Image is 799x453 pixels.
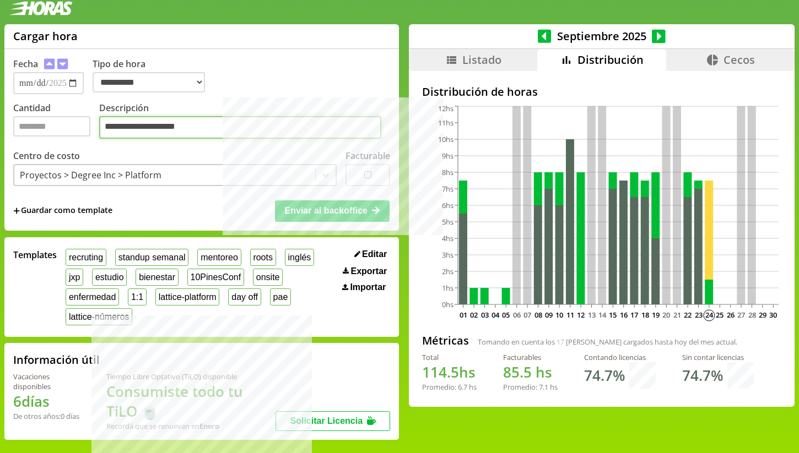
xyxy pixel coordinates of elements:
div: Promedio: hs [422,382,477,392]
text: 17 [630,310,638,320]
text: 21 [673,310,681,320]
span: Templates [13,249,57,261]
span: Distribución [577,52,644,67]
span: Exportar [351,266,387,276]
span: Editar [362,249,387,259]
h1: Cargar hora [13,29,78,43]
b: Enero [199,421,219,431]
text: 04 [492,310,500,320]
button: Enviar al backoffice [275,200,390,221]
span: 6.7 [458,382,467,392]
text: 23 [694,310,702,320]
button: Exportar [339,266,390,277]
button: day off [228,288,261,305]
text: 29 [759,310,766,320]
div: Total [422,352,477,362]
text: 18 [641,310,649,320]
text: 20 [662,310,670,320]
text: 24 [705,310,714,320]
text: 30 [769,310,777,320]
text: 15 [609,310,617,320]
tspan: 4hs [442,233,454,243]
text: 09 [545,310,553,320]
div: Facturables [503,352,558,362]
text: 08 [534,310,542,320]
h1: Consumiste todo tu TiLO 🍵 [106,381,276,421]
button: 10PinesConf [187,269,244,286]
span: 7.1 [539,382,548,392]
button: standup semanal [115,249,188,266]
span: + [13,205,20,217]
tspan: 5hs [442,217,454,227]
text: 25 [716,310,724,320]
div: Proyectos > Degree Inc > Platform [20,169,161,181]
text: 19 [652,310,660,320]
button: mentoreo [197,249,241,266]
span: +Guardar como template [13,205,112,217]
tspan: 2hs [442,266,454,276]
div: Sin contar licencias [682,352,754,362]
h1: hs [503,362,558,382]
tspan: 0hs [442,299,454,309]
tspan: 9hs [442,151,454,161]
tspan: 8hs [442,167,454,177]
tspan: 7hs [442,184,454,194]
button: lattice-números [66,308,132,325]
textarea: Descripción [99,116,381,139]
h2: Información útil [13,352,100,367]
text: 05 [502,310,510,320]
tspan: 6hs [442,200,454,210]
div: Promedio: hs [503,382,558,392]
text: 11 [566,310,574,320]
div: Vacaciones disponibles [13,372,79,391]
label: Cantidad [13,102,99,142]
span: 17 [557,337,564,347]
button: estudio [92,269,127,286]
div: Recordá que se renuevan en [106,421,276,431]
button: recruting [66,249,106,266]
text: 01 [460,310,467,320]
span: Listado [462,52,501,67]
span: Solicitar Licencia [290,416,363,425]
text: 07 [523,310,531,320]
input: Cantidad [13,116,90,137]
button: roots [250,249,276,266]
select: Tipo de hora [93,72,205,92]
tspan: 1hs [442,283,454,293]
img: logotipo [9,1,73,15]
button: lattice-platform [155,288,220,305]
h1: 74.7 % [682,365,723,385]
text: 10 [555,310,563,320]
button: onsite [253,269,283,286]
div: Contando licencias [584,352,656,362]
button: Solicitar Licencia [276,411,390,431]
span: 114.5 [422,362,459,382]
label: Facturable [345,150,390,162]
button: Editar [351,249,391,260]
tspan: 3hs [442,250,454,260]
text: 03 [481,310,488,320]
div: De otros años: 0 días [13,411,79,421]
text: 27 [737,310,745,320]
span: Tomando en cuenta los [PERSON_NAME] cargados hasta hoy del mes actual. [478,337,737,347]
button: pae [270,288,291,305]
span: Cecos [724,52,755,67]
button: 1:1 [128,288,147,305]
label: Descripción [99,102,390,142]
label: Centro de costo [13,150,80,162]
text: 28 [748,310,755,320]
text: 12 [577,310,585,320]
text: 22 [684,310,692,320]
span: 85.5 [503,362,532,382]
h1: hs [422,362,477,382]
span: Septiembre 2025 [551,29,652,43]
text: 26 [727,310,735,320]
text: 14 [598,310,607,320]
span: Importar [350,282,386,292]
text: 02 [470,310,478,320]
h1: 74.7 % [584,365,625,385]
label: Fecha [13,58,38,70]
button: enfermedad [66,288,119,305]
div: Tiempo Libre Optativo (TiLO) disponible [106,372,276,381]
button: bienestar [136,269,178,286]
